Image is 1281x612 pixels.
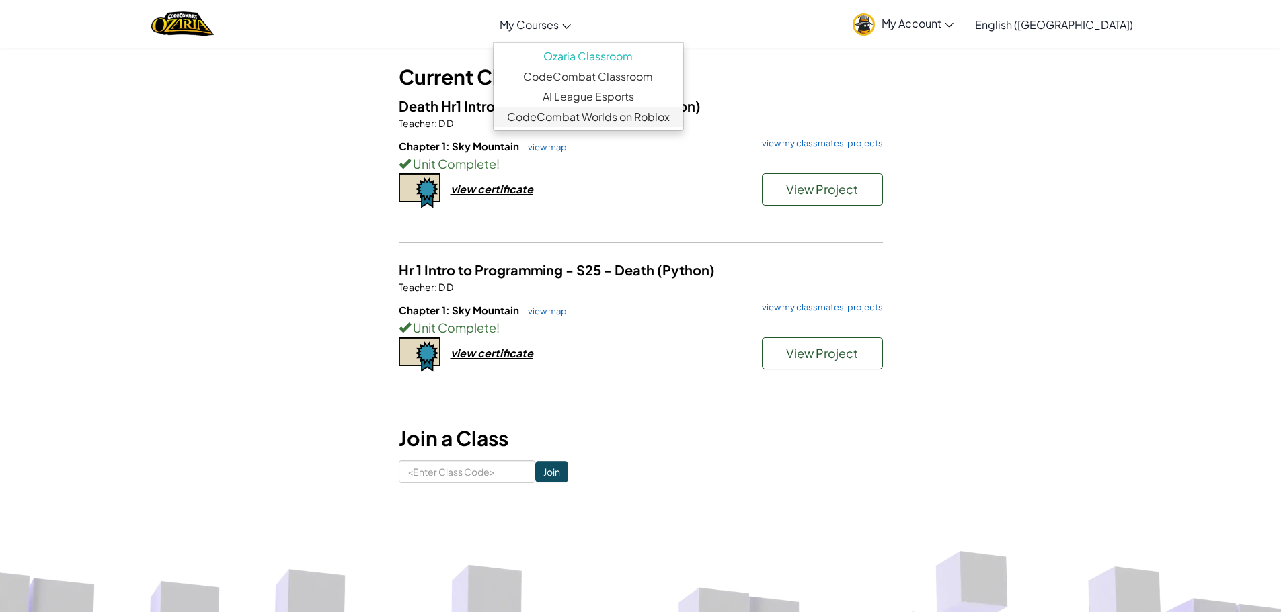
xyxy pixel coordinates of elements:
[494,67,683,87] a: CodeCombat Classroom
[399,346,533,360] a: view certificate
[434,281,437,293] span: :
[399,62,883,92] h3: Current Classes
[496,156,500,171] span: !
[399,261,657,278] span: Hr 1 Intro to Programming - S25 - Death
[755,139,883,148] a: view my classmates' projects
[399,182,533,196] a: view certificate
[399,337,440,372] img: certificate-icon.png
[151,10,214,38] img: Home
[755,303,883,312] a: view my classmates' projects
[399,304,521,316] span: Chapter 1: Sky Mountain
[451,182,533,196] div: view certificate
[762,337,883,369] button: View Project
[494,46,683,67] a: Ozaria Classroom
[786,345,858,361] span: View Project
[853,13,875,36] img: avatar
[535,461,568,482] input: Join
[399,117,434,129] span: Teacher
[521,142,567,152] a: view map
[657,261,715,278] span: (Python)
[496,320,500,335] span: !
[494,87,683,107] a: AI League Esports
[434,117,437,129] span: :
[399,173,440,208] img: certificate-icon.png
[846,3,960,45] a: My Account
[493,6,578,42] a: My Courses
[399,281,434,293] span: Teacher
[521,306,567,316] a: view map
[411,320,496,335] span: Unit Complete
[151,10,214,38] a: Ozaria by CodeCombat logo
[975,17,1133,32] span: English ([GEOGRAPHIC_DATA])
[786,181,858,197] span: View Project
[399,97,643,114] span: Death Hr1 Intro to Programming - F25
[494,107,683,127] a: CodeCombat Worlds on Roblox
[500,17,559,32] span: My Courses
[437,117,453,129] span: D D
[399,423,883,453] h3: Join a Class
[762,173,883,206] button: View Project
[451,346,533,360] div: view certificate
[968,6,1140,42] a: English ([GEOGRAPHIC_DATA])
[437,281,453,293] span: D D
[399,460,535,483] input: <Enter Class Code>
[882,16,954,30] span: My Account
[399,140,521,152] span: Chapter 1: Sky Mountain
[411,156,496,171] span: Unit Complete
